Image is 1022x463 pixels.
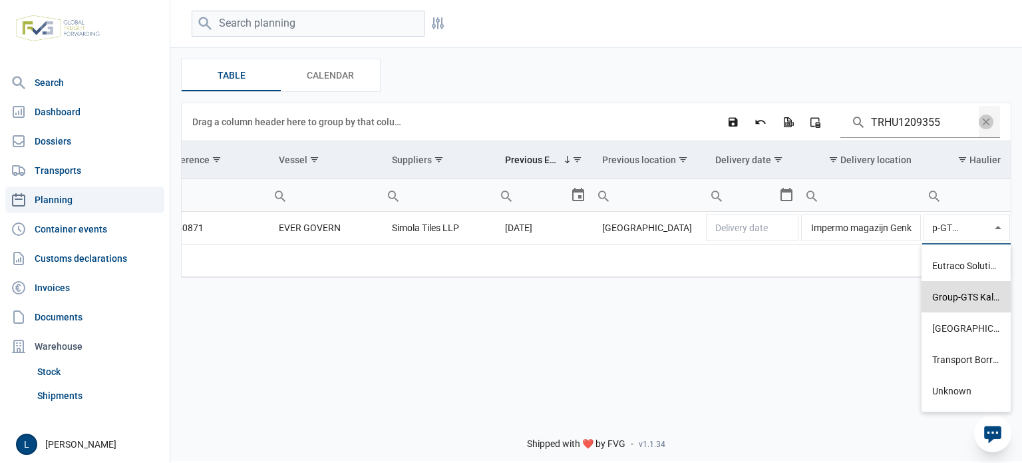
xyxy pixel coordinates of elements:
[800,179,922,211] input: Filter cell
[5,216,164,242] a: Container events
[166,155,210,165] div: Reference
[922,375,1011,406] div: Unknown
[922,212,990,244] input: Haulier
[715,223,768,233] span: Delivery date
[922,179,1011,211] input: Filter cell
[381,179,494,211] input: Filter cell
[5,187,164,213] a: Planning
[678,155,688,165] span: Show filter options for column 'Previous location'
[5,128,164,155] a: Dossiers
[705,179,729,211] div: Search box
[721,110,745,134] div: Save changes
[705,179,778,211] input: Filter cell
[957,155,967,165] span: Show filter options for column 'Haulier'
[840,106,979,138] input: Search in the data grid
[307,67,354,83] span: Calendar
[494,212,591,244] td: [DATE]
[592,179,615,211] div: Search box
[715,155,771,165] div: Delivery date
[505,155,560,165] div: Previous ETA
[218,67,246,83] span: Table
[592,179,705,211] input: Filter cell
[381,141,494,179] td: Column Suppliers
[800,141,922,179] td: Column Delivery location
[705,141,800,179] td: Column Delivery date
[494,141,591,179] td: Column Previous ETA
[381,179,494,212] td: Filter cell
[639,439,665,450] span: v1.1.34
[32,360,164,384] a: Stock
[309,155,319,165] span: Show filter options for column 'Vessel'
[5,69,164,96] a: Search
[592,179,705,212] td: Filter cell
[800,179,824,211] div: Search box
[572,155,582,165] span: Show filter options for column 'Previous ETA'
[5,99,164,125] a: Dashboard
[192,11,425,37] input: Search planning
[5,157,164,184] a: Transports
[32,384,164,408] a: Shipments
[592,212,705,244] td: [GEOGRAPHIC_DATA]
[155,179,268,212] td: Filter cell
[182,103,1011,277] div: Data grid with 1 rows and 11 columns
[494,179,591,212] td: Filter cell
[922,344,1011,375] div: Transport Borremans Y.
[922,312,1011,344] div: [GEOGRAPHIC_DATA]
[155,179,268,211] input: Filter cell
[705,179,800,212] td: Filter cell
[602,155,676,165] div: Previous location
[570,179,586,211] div: Select
[155,212,268,244] td: A250871
[268,212,381,244] td: EVER GOVERN
[381,179,405,211] div: Search box
[749,110,772,134] div: Discard changes
[268,141,381,179] td: Column Vessel
[5,274,164,301] a: Invoices
[5,245,164,272] a: Customs declarations
[631,438,633,450] span: -
[5,304,164,330] a: Documents
[922,250,1011,406] div: Items
[840,155,912,165] div: Delivery location
[381,212,494,244] td: Simola Tiles LLP
[922,141,1011,179] td: Column Haulier
[800,179,922,212] td: Filter cell
[16,434,162,455] div: [PERSON_NAME]
[16,434,37,455] button: L
[773,155,783,165] span: Show filter options for column 'Delivery date'
[155,141,268,179] td: Column Reference
[776,110,800,134] div: Export all data to Excel
[434,155,444,165] span: Show filter options for column 'Suppliers'
[800,212,922,244] td: Impermo magazijn Genk
[922,179,1011,212] td: Filter cell
[778,179,794,211] div: Select
[494,179,570,211] input: Filter cell
[268,179,381,211] input: Filter cell
[922,281,1011,312] div: Group-GTS Kallo
[268,179,381,212] td: Filter cell
[592,141,705,179] td: Column Previous location
[212,155,222,165] span: Show filter options for column 'Reference'
[392,155,432,165] div: Suppliers
[279,155,307,165] div: Vessel
[494,179,518,211] div: Search box
[11,10,105,47] img: FVG - Global freight forwarding
[803,110,827,134] div: Column Chooser
[192,111,406,133] div: Drag a column header here to group by that column
[268,179,292,211] div: Search box
[990,212,1006,244] div: Select
[922,250,1011,281] div: Eutraco Solutions
[922,244,1011,412] div: Dropdown
[192,103,1000,141] div: Data grid toolbar
[922,179,946,211] div: Search box
[828,155,838,165] span: Show filter options for column 'Delivery location'
[969,155,1001,165] div: Haulier
[527,438,625,450] span: Shipped with ❤️ by FVG
[5,333,164,360] div: Warehouse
